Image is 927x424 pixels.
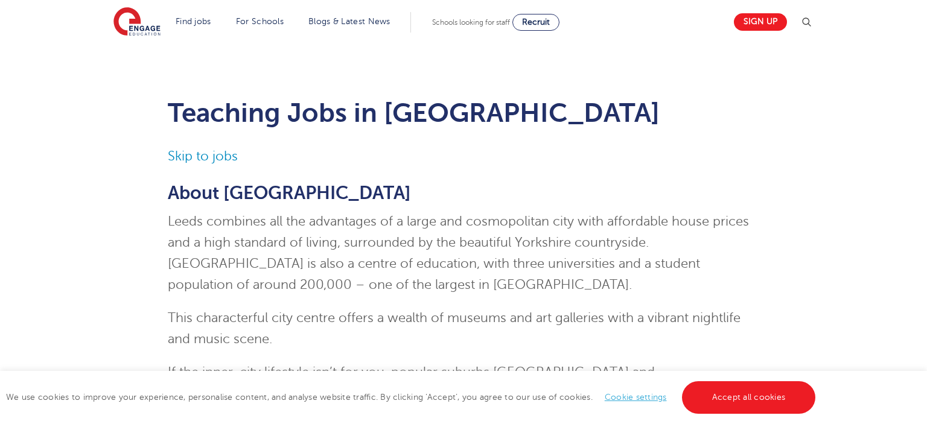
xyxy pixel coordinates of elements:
[168,183,411,203] span: About [GEOGRAPHIC_DATA]
[236,17,284,26] a: For Schools
[605,393,667,402] a: Cookie settings
[168,149,238,163] a: Skip to jobs
[512,14,559,31] a: Recruit
[168,214,749,292] span: Leeds combines all the advantages of a large and cosmopolitan city with affordable house prices a...
[522,17,550,27] span: Recruit
[432,18,510,27] span: Schools looking for staff
[6,393,818,402] span: We use cookies to improve your experience, personalise content, and analyse website traffic. By c...
[308,17,390,26] a: Blogs & Latest News
[168,311,741,346] span: This characterful city centre offers a wealth of museums and art galleries with a vibrant nightli...
[168,365,752,422] span: If the inner-city lifestyle isn’t for you, popular suburbs [GEOGRAPHIC_DATA] and [GEOGRAPHIC_DATA...
[168,98,760,128] h1: Teaching Jobs in [GEOGRAPHIC_DATA]
[734,13,787,31] a: Sign up
[682,381,816,414] a: Accept all cookies
[113,7,161,37] img: Engage Education
[176,17,211,26] a: Find jobs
